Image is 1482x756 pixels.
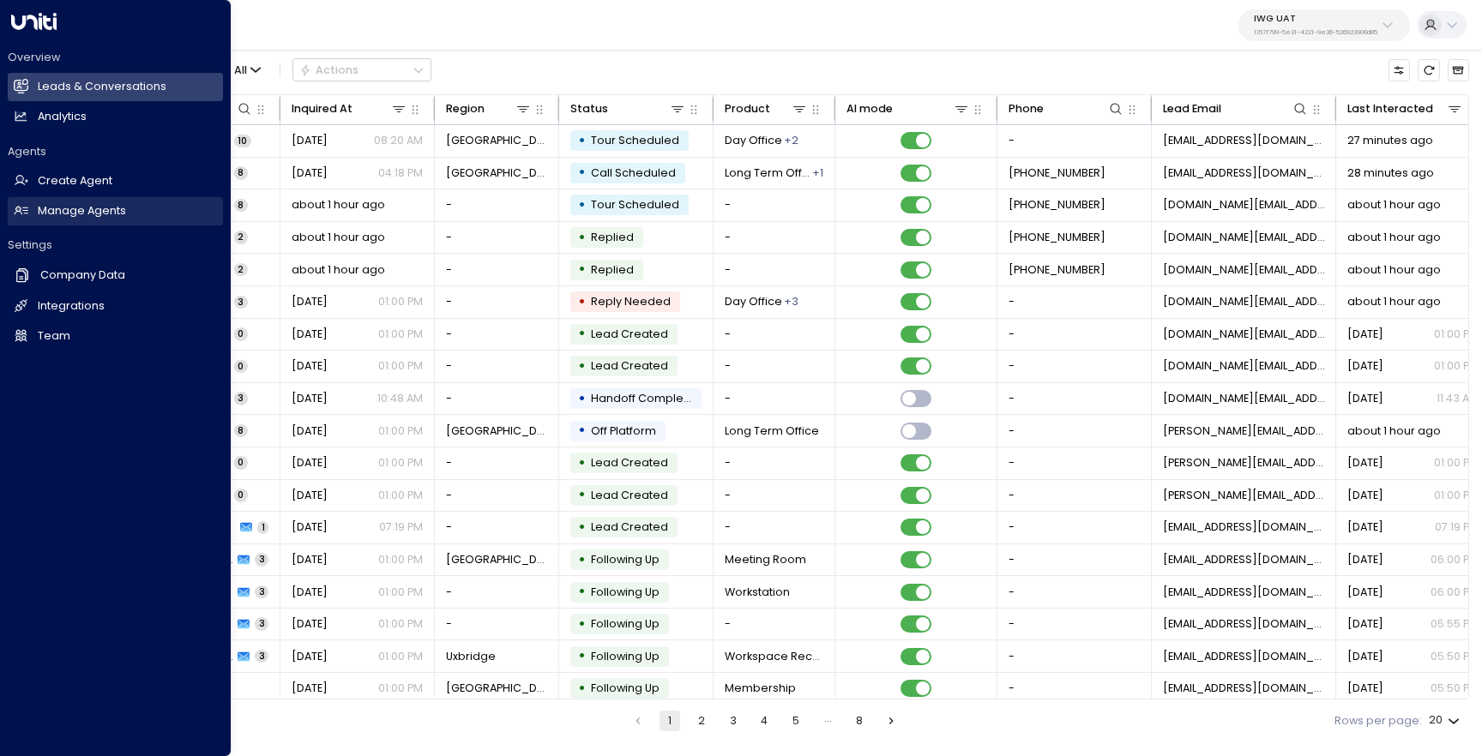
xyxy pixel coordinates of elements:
span: 2 [234,263,248,276]
span: Following Up [591,552,660,567]
span: +351911111111 [1009,230,1105,245]
span: bwnnrjot@guerrillamailblock.com [1163,649,1325,664]
button: Archived Leads [1448,59,1469,81]
span: Membership [725,681,796,696]
button: Go to page 4 [754,711,774,731]
span: Following Up [591,649,660,663]
div: Last Interacted [1347,99,1433,118]
span: +351911111111 [1009,197,1105,213]
span: turok3000+test5@gmail.com [1163,165,1325,181]
span: Bucharest [446,681,548,696]
span: 0 [234,327,248,340]
p: 01:00 PM [378,585,423,600]
span: Lead Created [591,358,668,373]
h2: Team [38,328,70,345]
p: 01:00 PM [1434,488,1479,503]
span: 0 [234,360,248,373]
span: Madrid [446,165,548,181]
div: • [578,321,586,347]
span: 2 [234,231,248,243]
div: • [578,482,586,508]
span: 3 [255,585,268,598]
span: 10 [234,135,251,147]
p: 01:00 PM [378,488,423,503]
span: Sep 28, 2025 [292,455,328,471]
p: 01:00 PM [1434,455,1479,471]
td: - [714,447,835,479]
span: Daniela.Guimaraes@iwgplc.com [1163,488,1325,503]
p: IWG UAT [1254,14,1377,24]
td: - [997,640,1152,672]
span: about 1 hour ago [292,197,385,213]
span: Lead Created [591,519,668,534]
span: about 1 hour ago [1347,262,1441,278]
div: Product [725,99,809,118]
td: - [714,609,835,640]
span: Refresh [1418,59,1439,81]
p: 05:50 PM [1431,681,1479,696]
p: 01:00 PM [1434,327,1479,342]
span: Following Up [591,585,660,599]
span: Sep 26, 2025 [292,649,328,664]
p: 01:00 PM [378,423,423,439]
a: Analytics [8,103,223,131]
div: Long Term Office,Short Term Office [784,133,798,148]
div: • [578,643,586,669]
a: Team [8,322,223,351]
td: - [435,447,559,479]
span: about 1 hour ago [1347,294,1441,309]
a: Company Data [8,261,223,290]
div: AI mode [846,99,971,118]
span: Sep 26, 2025 [292,585,328,600]
p: 01:00 PM [378,294,423,309]
p: 1157f799-5e31-4221-9e36-526923908d85 [1254,29,1377,36]
td: - [714,189,835,221]
button: Go to page 2 [691,711,712,731]
div: • [578,417,586,444]
span: Daniela.Guimaraes@iwgplc.com [1163,455,1325,471]
div: • [578,675,586,702]
div: Region [446,99,485,118]
button: Go to page 8 [849,711,870,731]
span: Long Term Office [725,423,819,439]
span: Sep 26, 2025 [292,552,328,567]
span: 8 [234,199,248,212]
h2: Company Data [40,267,125,284]
span: Workspace Recovery [725,649,824,664]
span: Reply Needed [591,294,671,309]
span: 0 [234,489,248,501]
span: Yesterday [1347,585,1383,600]
button: Go to page 3 [723,711,744,731]
a: Leads & Conversations [8,73,223,101]
span: Sep 26, 2025 [292,616,328,632]
span: Sep 28, 2025 [1347,358,1383,374]
div: • [578,289,586,315]
p: 07:19 PM [1435,519,1479,535]
span: smoke@mailinator.com [1163,681,1325,696]
p: 07:19 PM [379,519,423,535]
div: Long Term Office,Short Term Office,Workstation [784,294,798,309]
span: turok3000+test1@gmail.com [1163,133,1325,148]
span: danielamirraguimaraes.prof@gmail.com [1163,230,1325,245]
div: • [578,225,586,251]
span: 8 [234,424,248,437]
div: • [578,579,586,605]
p: 01:00 PM [378,358,423,374]
span: about 1 hour ago [1347,197,1441,213]
a: Manage Agents [8,197,223,225]
div: Actions [299,63,358,77]
span: +351911111111 [1009,262,1105,278]
td: - [714,351,835,382]
td: - [435,609,559,640]
span: about 1 hour ago [1347,230,1441,245]
span: Following Up [591,681,660,695]
div: Inquired At [292,99,408,118]
span: Sep 24, 2025 [292,391,328,406]
span: quarantine@messaging.microsoft.com [1163,519,1325,535]
div: Last Interacted [1347,99,1464,118]
p: 10:48 AM [377,391,423,406]
td: - [435,254,559,285]
div: Lead Email [1163,99,1310,118]
td: - [435,383,559,415]
span: All [234,64,247,76]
